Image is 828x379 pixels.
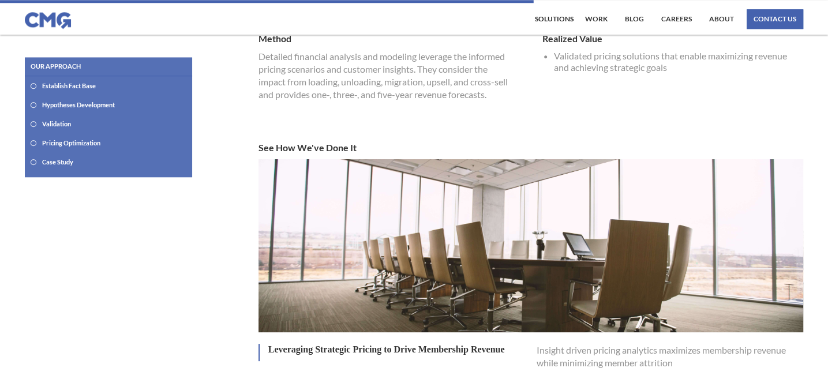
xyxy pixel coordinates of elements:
img: CMG logo in blue. [25,12,71,29]
div: Establish Fact Base [42,82,96,90]
a: About [706,9,737,29]
h1: See How We've Done It [258,136,803,159]
em: Validated pricing solutions that enable maximizing revenue and achieving strategic goals [554,50,787,73]
a: Hypotheses Development [31,102,186,109]
div: Solutions [535,16,574,22]
div: contact us [754,16,796,22]
h1: Our approach [25,58,87,76]
a: Blog [622,9,647,29]
a: Case Study [31,159,186,166]
div: Case Study [42,159,73,166]
h1: Method [258,27,508,50]
p: Insight driven pricing analytics maximizes membership revenue while minimizing member attrition [537,344,797,369]
a: Leveraging Strategic Pricing to Drive Membership Revenue [268,344,505,361]
h1: Realized Value [542,27,803,50]
a: Establish Fact Base [31,82,186,90]
a: work [582,9,610,29]
div: Validation [42,121,71,128]
a: Careers [658,9,695,29]
p: Detailed financial analysis and modeling leverage the informed pricing scenarios and customer ins... [258,50,508,101]
div: Pricing Optimization [42,140,100,147]
a: Pricing Optimization [31,140,186,147]
a: Validation [31,121,186,128]
div: Hypotheses Development [42,102,115,109]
